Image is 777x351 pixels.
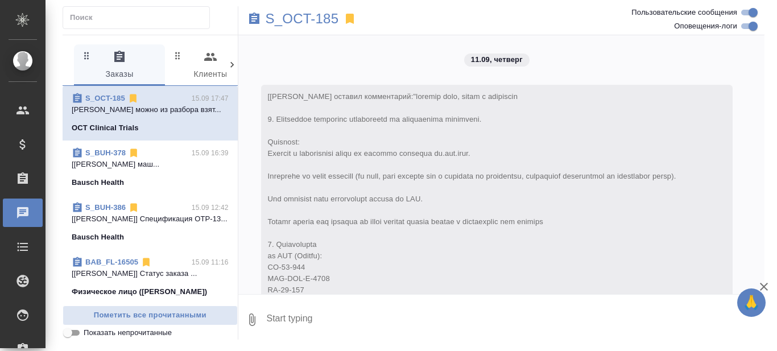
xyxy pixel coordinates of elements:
a: S_OCT-185 [266,13,339,24]
div: S_BUH-37815.09 16:39[[PERSON_NAME] маш...Bausch Health [63,141,238,195]
a: S_BUH-378 [85,148,126,157]
span: Пользовательские сообщения [631,7,737,18]
span: Клиенты [172,50,249,81]
p: OCT Clinical Trials [72,122,139,134]
button: Пометить все прочитанными [63,305,238,325]
p: 11.09, четверг [471,54,523,65]
span: 🙏 [742,291,761,315]
span: Показать непрочитанные [84,327,172,338]
p: [[PERSON_NAME] маш... [72,159,229,170]
div: BAB_FL-1650515.09 11:16[[PERSON_NAME]] Статус заказа ...Физическое лицо ([PERSON_NAME]) [63,250,238,304]
a: S_OCT-185 [85,94,125,102]
span: Оповещения-логи [674,20,737,32]
p: Физическое лицо ([PERSON_NAME]) [72,286,207,298]
svg: Отписаться [127,93,139,104]
p: [PERSON_NAME] можно из разбора взят... [72,104,229,115]
svg: Отписаться [140,257,152,268]
input: Поиск [70,10,209,26]
a: BAB_FL-16505 [85,258,138,266]
p: [[PERSON_NAME]] Статус заказа ... [72,268,229,279]
p: Bausch Health [72,232,124,243]
p: 15.09 17:47 [192,93,229,104]
p: Bausch Health [72,177,124,188]
a: S_BUH-386 [85,203,126,212]
div: S_BUH-38615.09 12:42[[PERSON_NAME]] Спецификация OTP-13...Bausch Health [63,195,238,250]
p: [[PERSON_NAME]] Спецификация OTP-13... [72,213,229,225]
span: Пометить все прочитанными [69,309,232,322]
div: S_OCT-18515.09 17:47[PERSON_NAME] можно из разбора взят...OCT Clinical Trials [63,86,238,141]
p: 15.09 11:16 [192,257,229,268]
svg: Зажми и перетащи, чтобы поменять порядок вкладок [81,50,92,61]
button: 🙏 [737,288,766,317]
p: 15.09 12:42 [192,202,229,213]
svg: Отписаться [128,147,139,159]
span: Заказы [81,50,158,81]
p: 15.09 16:39 [192,147,229,159]
svg: Отписаться [128,202,139,213]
